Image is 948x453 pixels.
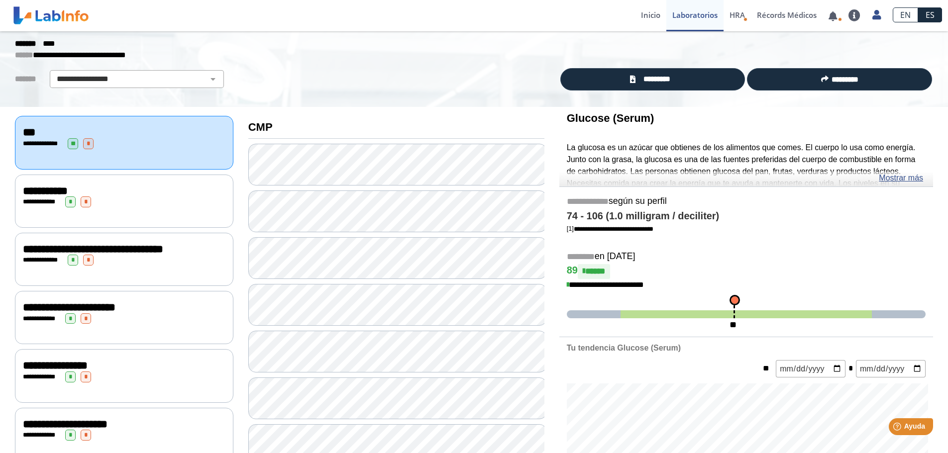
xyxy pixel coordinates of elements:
[567,210,926,222] h4: 74 - 106 (1.0 milligram / deciliter)
[567,344,681,352] b: Tu tendencia Glucose (Serum)
[567,264,926,279] h4: 89
[567,251,926,263] h5: en [DATE]
[859,414,937,442] iframe: Help widget launcher
[879,172,923,184] a: Mostrar más
[776,360,845,377] input: mm/dd/yyyy
[567,196,926,207] h5: según su perfil
[567,142,926,213] p: La glucosa es un azúcar que obtienes de los alimentos que comes. El cuerpo lo usa como energía. J...
[730,10,745,20] span: HRA
[856,360,926,377] input: mm/dd/yyyy
[248,121,273,133] b: CMP
[567,112,654,124] b: Glucose (Serum)
[918,7,942,22] a: ES
[567,225,653,232] a: [1]
[893,7,918,22] a: EN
